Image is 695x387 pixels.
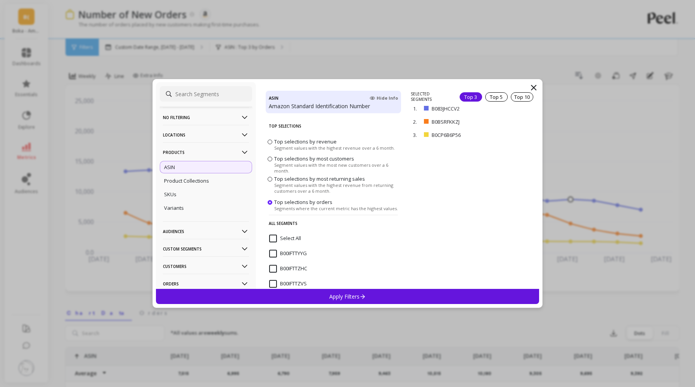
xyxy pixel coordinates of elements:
p: Apply Filters [329,293,366,300]
span: Top selections by most customers [274,155,354,162]
p: No filtering [163,107,249,127]
span: Select All [269,235,301,242]
span: Top selections by most returning sales [274,175,365,182]
p: Locations [163,125,249,145]
div: Top 3 [460,92,482,102]
p: Products [163,142,249,162]
span: Segment values with the most new customers over a 6 month. [274,162,399,174]
span: B00IFTTZHC [269,265,307,273]
p: ASIN [164,164,175,171]
input: Search Segments [160,86,252,102]
p: Amazon Standard Identification Number [269,102,398,110]
span: Top selections by revenue [274,138,337,145]
span: Segment values with the highest revenue over a 6 month. [274,145,395,151]
p: 1. [413,105,421,112]
p: Custom Segments [163,239,249,259]
h4: ASIN [269,94,278,102]
span: Hide Info [370,95,398,101]
span: B00IFTTYYG [269,250,307,257]
p: All Segments [269,215,398,232]
p: B0BSRFKKZJ [432,118,497,125]
span: B00IFTTZVS [269,280,307,288]
p: 2. [413,118,421,125]
span: Top selections by orders [274,199,332,206]
div: Top 10 [511,92,533,102]
p: Customers [163,256,249,276]
div: Top 5 [485,92,508,102]
p: Top Selections [269,118,398,134]
p: Product Collections [164,177,209,184]
p: SKUs [164,191,176,198]
p: Orders [163,274,249,294]
p: B083JHCCV2 [432,105,497,112]
p: SELECTED SEGMENTS [411,91,450,102]
p: Variants [164,204,184,211]
p: B0CP6B6P56 [432,131,497,138]
span: Segment values with the highest revenue from returning customers over a 6 month. [274,182,399,194]
span: Segments where the current metric has the highest values. [274,206,398,211]
p: 3. [413,131,421,138]
p: Audiences [163,221,249,241]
